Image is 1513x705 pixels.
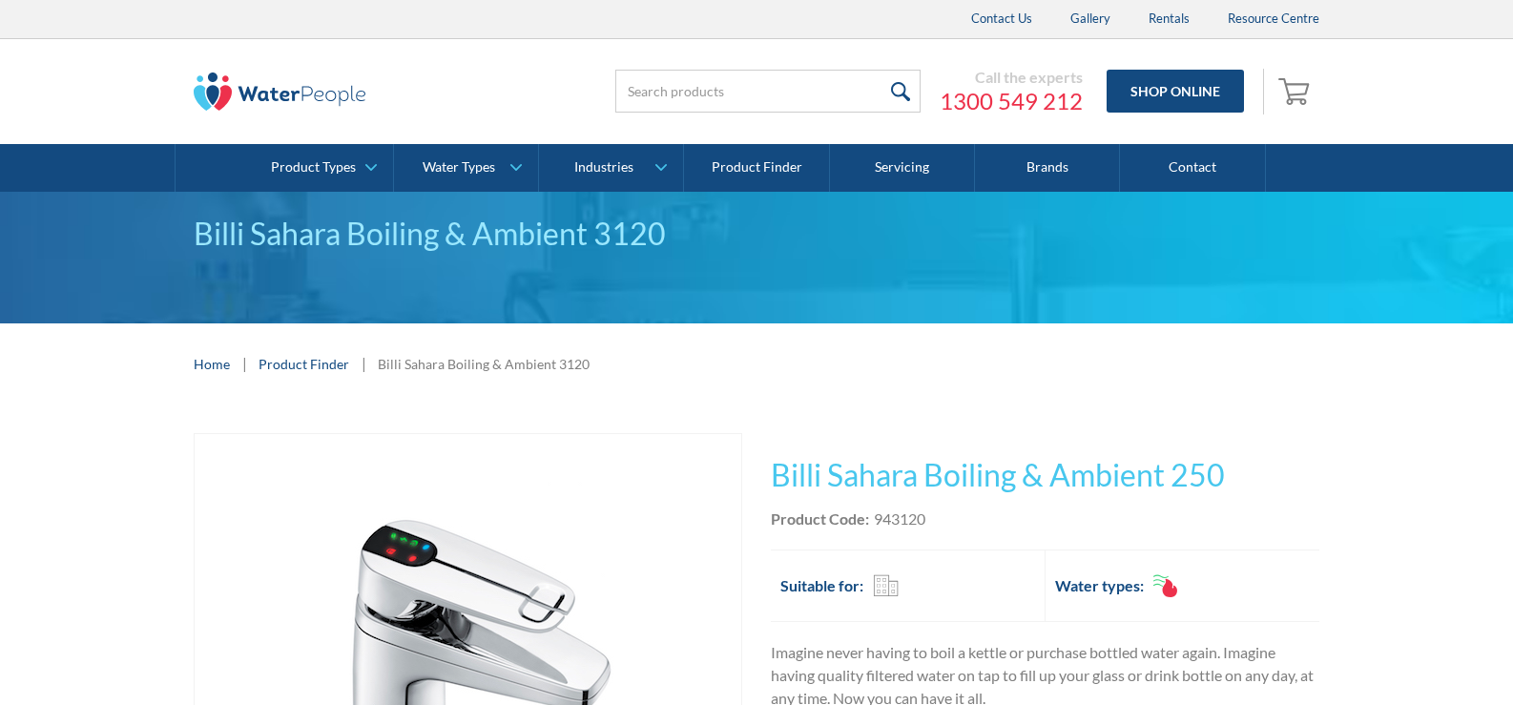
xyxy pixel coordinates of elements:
div: 943120 [874,508,925,530]
a: Industries [539,144,683,192]
div: | [359,352,368,375]
div: Product Types [271,159,356,176]
a: Water Types [394,144,538,192]
a: 1300 549 212 [940,87,1083,115]
div: Water Types [423,159,495,176]
div: Call the experts [940,68,1083,87]
a: Product Finder [684,144,829,192]
h2: Suitable for: [780,574,863,597]
div: | [239,352,249,375]
input: Search products [615,70,921,113]
a: Open cart [1274,69,1319,114]
a: Brands [975,144,1120,192]
strong: Product Code: [771,509,869,528]
div: Billi Sahara Boiling & Ambient 3120 [378,354,590,374]
h2: Water types: [1055,574,1144,597]
div: Industries [574,159,633,176]
a: Shop Online [1107,70,1244,113]
img: shopping cart [1278,75,1315,106]
div: Billi Sahara Boiling & Ambient 3120 [194,211,1319,257]
a: Servicing [830,144,975,192]
a: Home [194,354,230,374]
h1: Billi Sahara Boiling & Ambient 250 [771,452,1319,498]
a: Contact [1120,144,1265,192]
a: Product Types [248,144,392,192]
img: The Water People [194,73,365,111]
a: Product Finder [259,354,349,374]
